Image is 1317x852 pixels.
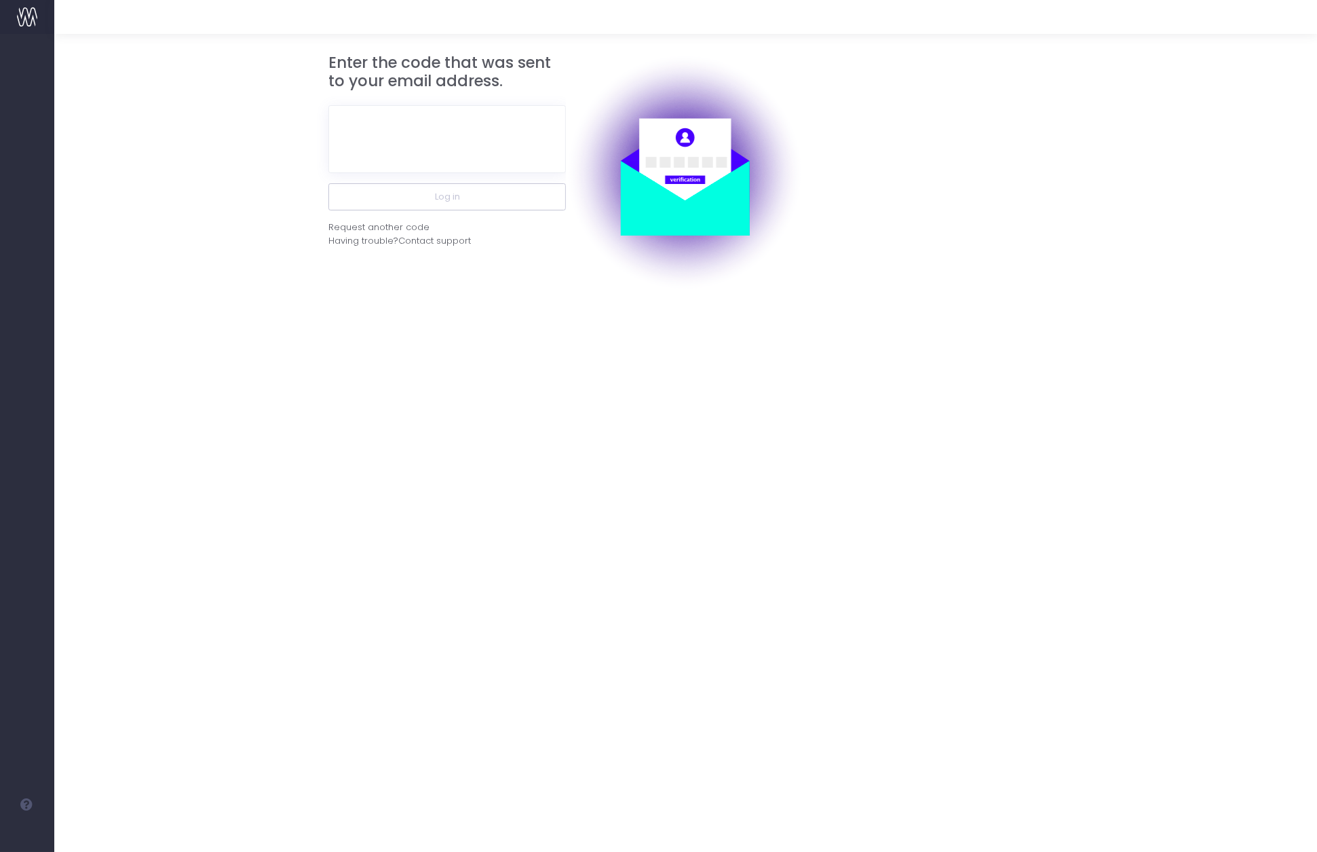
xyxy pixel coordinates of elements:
button: Log in [328,183,566,210]
span: Contact support [398,234,471,248]
div: Having trouble? [328,234,566,248]
img: images/default_profile_image.png [17,825,37,845]
h3: Enter the code that was sent to your email address. [328,54,566,91]
div: Request another code [328,221,430,234]
img: auth.png [566,54,803,291]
